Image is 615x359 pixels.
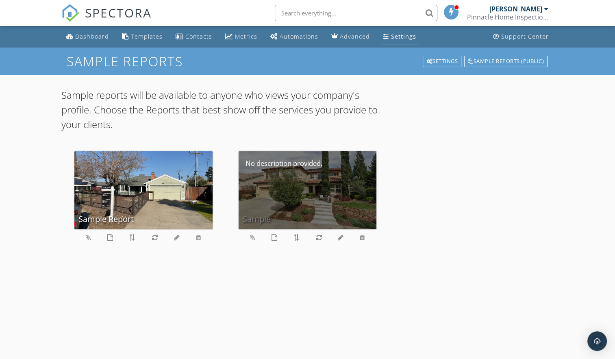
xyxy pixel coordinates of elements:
div: Automations [280,33,318,40]
a: Sample Reports (public) [463,55,548,68]
a: Metrics [222,29,261,44]
div: Templates [131,33,163,40]
p: Sample reports will be available to anyone who views your company's profile. Choose the Reports t... [61,88,389,132]
a: Automations (Basic) [267,29,322,44]
div: Dashboard [75,33,109,40]
input: Search everything... [275,5,437,21]
div: Settings [423,56,461,67]
a: Dashboard [63,29,112,44]
a: Contacts [172,29,215,44]
div: Support Center [501,33,549,40]
span: SPECTORA [85,4,152,21]
div: Settings [391,33,416,40]
div: Sample Reports (public) [464,56,548,67]
div: Pinnacle Home Inspections [467,13,548,21]
h1: Sample Reports [67,54,548,68]
div: Open Intercom Messenger [587,331,607,351]
div: Metrics [235,33,257,40]
div: Contacts [185,33,212,40]
a: Settings [422,55,462,68]
a: Settings [380,29,419,44]
a: Advanced [328,29,373,44]
a: SPECTORA [61,11,152,28]
div: [PERSON_NAME] [489,5,542,13]
div: Advanced [340,33,370,40]
a: Support Center [490,29,552,44]
img: The Best Home Inspection Software - Spectora [61,4,79,22]
a: Templates [119,29,166,44]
